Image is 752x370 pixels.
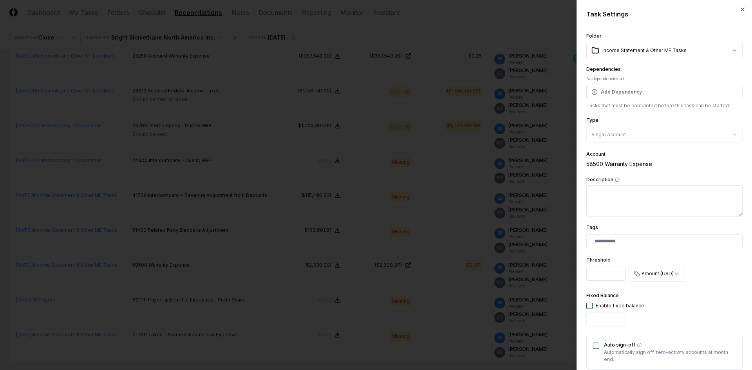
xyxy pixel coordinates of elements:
label: Description [586,177,743,182]
p: Tasks that must be completed before this task can be started. [586,102,743,109]
button: Auto sign-off [637,343,642,347]
label: Dependencies [586,66,621,72]
p: Automatically sign off zero-activity accounts at month end. [604,349,736,363]
div: 58500 Warranty Expense [586,160,743,168]
label: Type [586,117,598,123]
label: Threshold [586,257,611,263]
div: Account [586,152,743,157]
label: Tags [586,224,598,230]
button: Description [615,177,620,182]
label: Auto sign-off [604,343,736,347]
label: Folder [586,33,602,39]
div: No dependencies set [586,76,743,82]
label: Fixed Balance [586,292,619,298]
h2: Task Settings [586,9,743,19]
div: Enable fixed balance [596,302,644,309]
button: Add Dependency [586,85,743,99]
